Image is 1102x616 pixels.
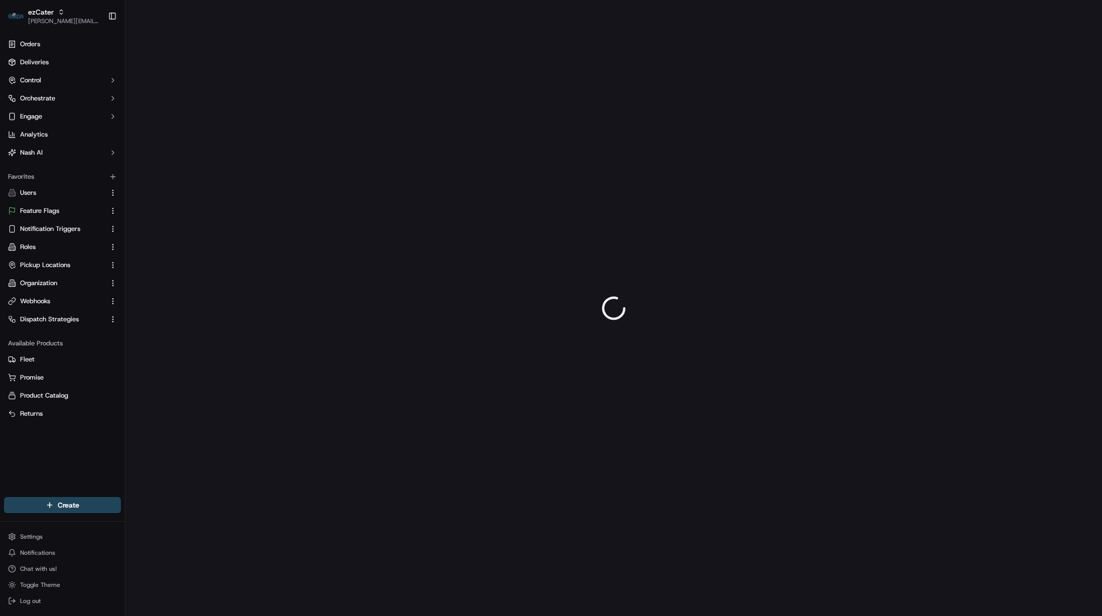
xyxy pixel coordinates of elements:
[20,224,80,233] span: Notification Triggers
[4,497,121,513] button: Create
[4,335,121,351] div: Available Products
[20,40,40,49] span: Orders
[4,108,121,125] button: Engage
[4,145,121,161] button: Nash AI
[20,188,36,197] span: Users
[4,293,121,309] button: Webhooks
[8,224,105,233] a: Notification Triggers
[20,206,59,215] span: Feature Flags
[8,297,105,306] a: Webhooks
[4,578,121,592] button: Toggle Theme
[4,72,121,88] button: Control
[4,203,121,219] button: Feature Flags
[4,127,121,143] a: Analytics
[20,261,70,270] span: Pickup Locations
[20,76,41,85] span: Control
[4,275,121,291] button: Organization
[20,315,79,324] span: Dispatch Strategies
[4,351,121,367] button: Fleet
[8,391,117,400] a: Product Catalog
[8,373,117,382] a: Promise
[8,13,24,20] img: ezCater
[4,169,121,185] div: Favorites
[20,242,36,252] span: Roles
[8,188,105,197] a: Users
[20,297,50,306] span: Webhooks
[8,206,105,215] a: Feature Flags
[20,533,43,541] span: Settings
[4,546,121,560] button: Notifications
[4,54,121,70] a: Deliveries
[20,549,55,557] span: Notifications
[20,94,55,103] span: Orchestrate
[20,355,35,364] span: Fleet
[8,261,105,270] a: Pickup Locations
[4,90,121,106] button: Orchestrate
[20,581,60,589] span: Toggle Theme
[20,597,41,605] span: Log out
[4,257,121,273] button: Pickup Locations
[20,279,57,288] span: Organization
[4,530,121,544] button: Settings
[4,4,104,28] button: ezCaterezCater[PERSON_NAME][EMAIL_ADDRESS][DOMAIN_NAME]
[58,500,79,510] span: Create
[20,409,43,418] span: Returns
[4,562,121,576] button: Chat with us!
[4,388,121,404] button: Product Catalog
[8,279,105,288] a: Organization
[4,185,121,201] button: Users
[4,311,121,327] button: Dispatch Strategies
[28,17,100,25] button: [PERSON_NAME][EMAIL_ADDRESS][DOMAIN_NAME]
[20,565,57,573] span: Chat with us!
[4,36,121,52] a: Orders
[8,242,105,252] a: Roles
[4,406,121,422] button: Returns
[8,315,105,324] a: Dispatch Strategies
[4,221,121,237] button: Notification Triggers
[20,373,44,382] span: Promise
[8,409,117,418] a: Returns
[20,112,42,121] span: Engage
[20,391,68,400] span: Product Catalog
[20,58,49,67] span: Deliveries
[4,594,121,608] button: Log out
[4,239,121,255] button: Roles
[8,355,117,364] a: Fleet
[20,148,43,157] span: Nash AI
[4,369,121,386] button: Promise
[20,130,48,139] span: Analytics
[28,7,54,17] button: ezCater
